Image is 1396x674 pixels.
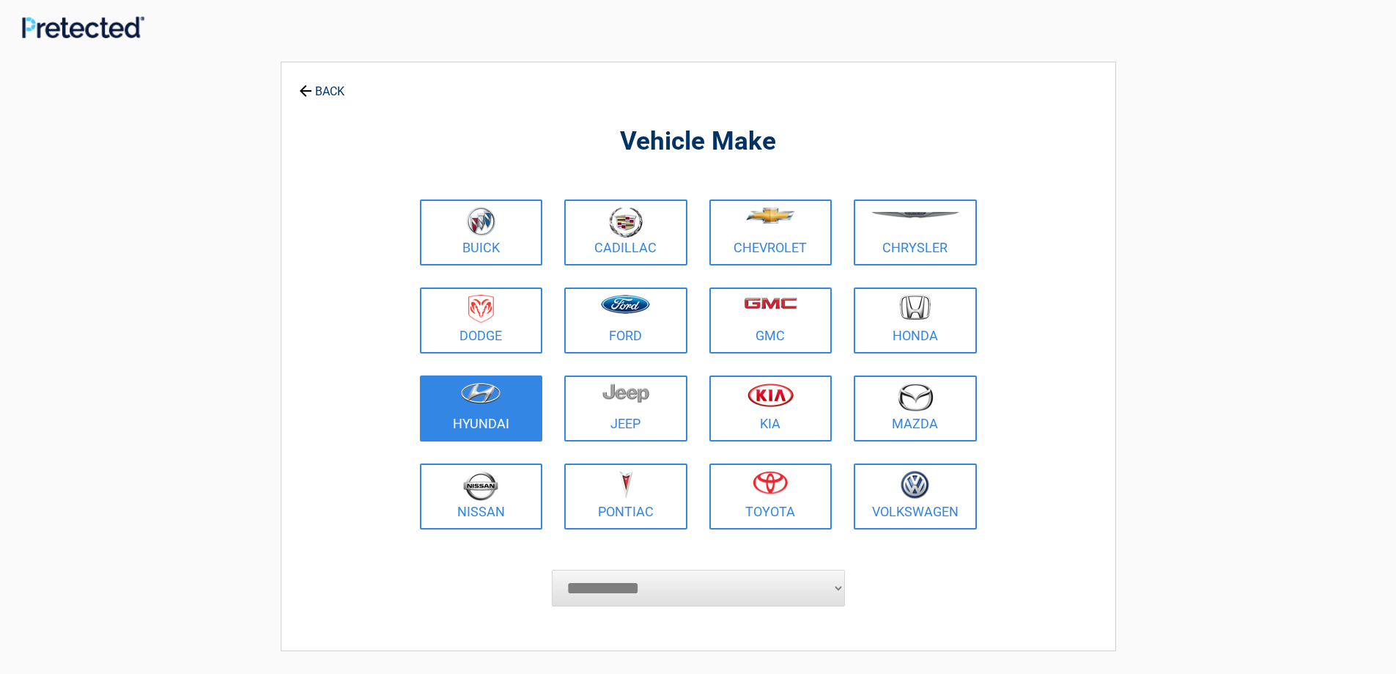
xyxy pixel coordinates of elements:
[463,471,498,501] img: nissan
[416,125,980,159] h2: Vehicle Make
[709,376,832,442] a: Kia
[854,464,977,530] a: Volkswagen
[747,383,794,407] img: kia
[709,199,832,265] a: Chevrolet
[900,295,931,320] img: honda
[564,464,687,530] a: Pontiac
[854,376,977,442] a: Mazda
[420,376,543,442] a: Hyundai
[746,208,795,224] img: chevrolet
[854,199,977,265] a: Chrysler
[564,199,687,265] a: Cadillac
[609,207,643,238] img: cadillac
[709,287,832,354] a: GMC
[467,207,495,236] img: buick
[602,383,649,403] img: jeep
[618,471,633,499] img: pontiac
[564,287,687,354] a: Ford
[871,212,960,219] img: chrysler
[564,376,687,442] a: Jeep
[901,471,929,499] img: volkswagen
[897,383,934,411] img: mazda
[744,297,797,309] img: gmc
[420,287,543,354] a: Dodge
[709,464,832,530] a: Toyota
[601,295,650,314] img: ford
[854,287,977,354] a: Honda
[420,199,543,265] a: Buick
[460,383,501,404] img: hyundai
[22,16,144,38] img: Main Logo
[296,72,347,98] a: BACK
[468,295,494,323] img: dodge
[420,464,543,530] a: Nissan
[753,471,788,494] img: toyota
